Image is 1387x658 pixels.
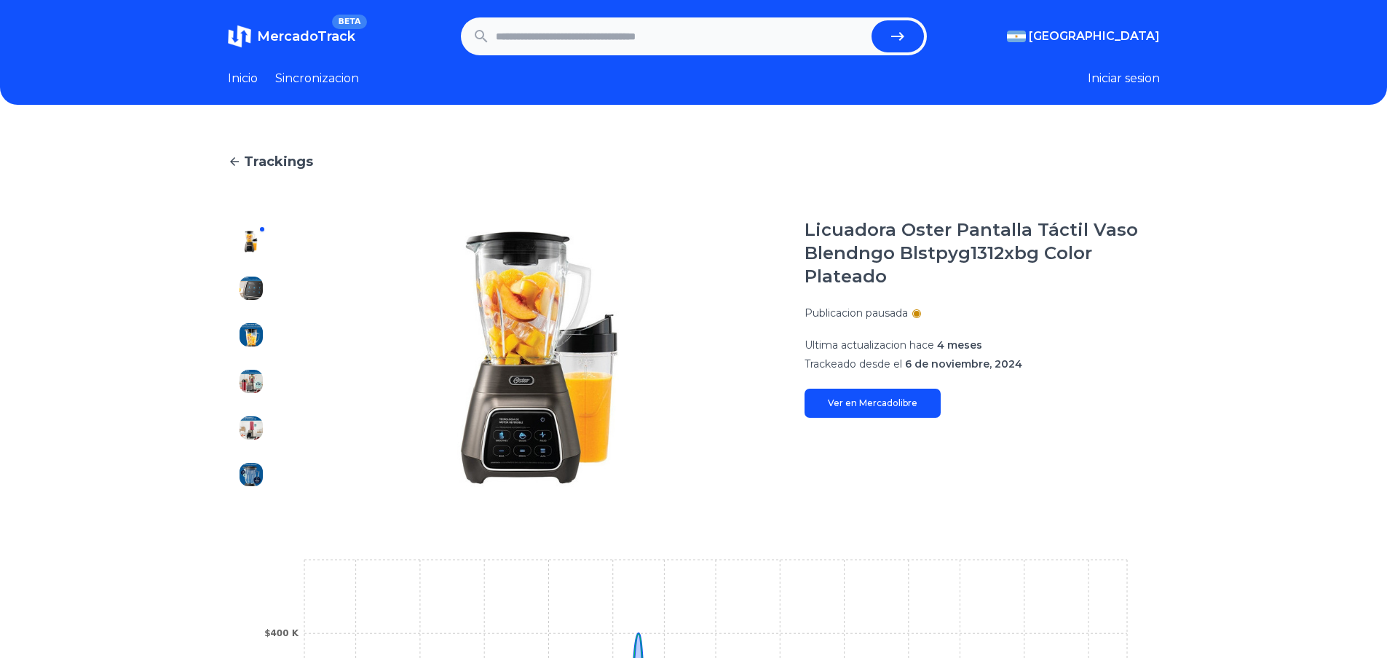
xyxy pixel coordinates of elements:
[228,151,1160,172] a: Trackings
[228,70,258,87] a: Inicio
[805,306,908,320] p: Publicacion pausada
[805,357,902,370] span: Trackeado desde el
[805,338,934,352] span: Ultima actualizacion hace
[240,416,263,440] img: Licuadora Oster Pantalla Táctil Vaso Blendngo Blstpyg1312xbg Color Plateado
[937,338,982,352] span: 4 meses
[332,15,366,29] span: BETA
[228,25,355,48] a: MercadoTrackBETA
[228,25,251,48] img: MercadoTrack
[1029,28,1160,45] span: [GEOGRAPHIC_DATA]
[240,230,263,253] img: Licuadora Oster Pantalla Táctil Vaso Blendngo Blstpyg1312xbg Color Plateado
[805,218,1160,288] h1: Licuadora Oster Pantalla Táctil Vaso Blendngo Blstpyg1312xbg Color Plateado
[240,323,263,346] img: Licuadora Oster Pantalla Táctil Vaso Blendngo Blstpyg1312xbg Color Plateado
[240,370,263,393] img: Licuadora Oster Pantalla Táctil Vaso Blendngo Blstpyg1312xbg Color Plateado
[304,218,775,498] img: Licuadora Oster Pantalla Táctil Vaso Blendngo Blstpyg1312xbg Color Plateado
[805,389,941,418] a: Ver en Mercadolibre
[905,357,1022,370] span: 6 de noviembre, 2024
[264,628,299,638] tspan: $400 K
[1007,28,1160,45] button: [GEOGRAPHIC_DATA]
[1088,70,1160,87] button: Iniciar sesion
[275,70,359,87] a: Sincronizacion
[240,277,263,300] img: Licuadora Oster Pantalla Táctil Vaso Blendngo Blstpyg1312xbg Color Plateado
[240,463,263,486] img: Licuadora Oster Pantalla Táctil Vaso Blendngo Blstpyg1312xbg Color Plateado
[1007,31,1026,42] img: Argentina
[244,151,313,172] span: Trackings
[257,28,355,44] span: MercadoTrack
